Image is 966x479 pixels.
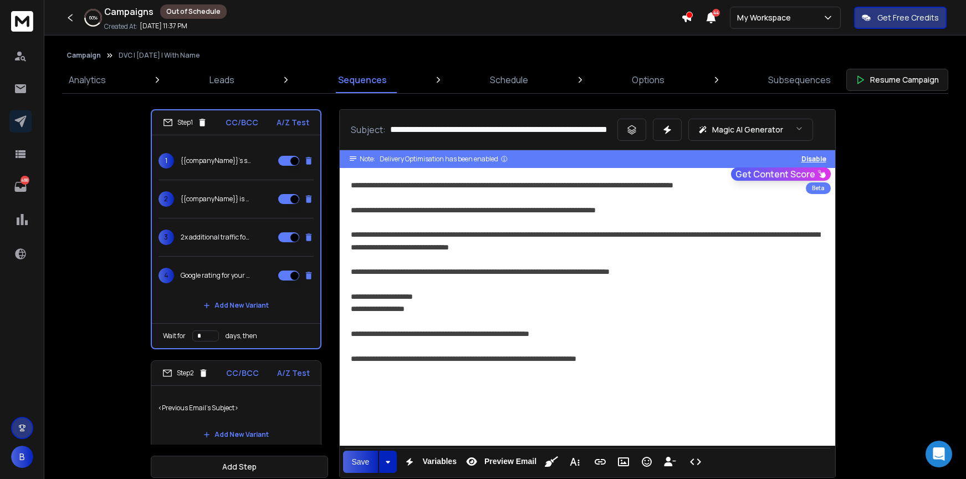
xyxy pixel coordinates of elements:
[163,332,186,340] p: Wait for
[625,67,671,93] a: Options
[613,451,634,473] button: Insert Image (⌘P)
[712,9,720,17] span: 44
[21,176,29,185] p: 488
[181,233,252,242] p: 2x additional traffic for {{companyName}}
[140,22,187,30] p: [DATE] 11:37 PM
[159,268,174,283] span: 4
[151,456,328,478] button: Add Step
[159,230,174,245] span: 3
[461,451,539,473] button: Preview Email
[119,51,200,60] p: DVC | [DATE] | With Name
[226,117,258,128] p: CC/BCC
[854,7,947,29] button: Get Free Credits
[712,124,783,135] p: Magic AI Generator
[380,155,508,164] div: Delivery Optimisation has been enabled
[338,73,387,86] p: Sequences
[11,446,33,468] button: B
[160,4,227,19] div: Out of Schedule
[360,155,375,164] span: Note:
[69,73,106,86] p: Analytics
[277,117,309,128] p: A/Z Test
[277,368,310,379] p: A/Z Test
[490,73,528,86] p: Schedule
[590,451,611,473] button: Insert Link (⌘K)
[483,67,535,93] a: Schedule
[195,424,278,446] button: Add New Variant
[89,14,98,21] p: 60 %
[926,441,952,467] div: Open Intercom Messenger
[331,67,393,93] a: Sequences
[351,123,386,136] p: Subject:
[151,360,321,453] li: Step2CC/BCCA/Z Test<Previous Email's Subject>Add New Variant
[67,51,101,60] button: Campaign
[685,451,706,473] button: Code View
[162,368,208,378] div: Step 2
[62,67,113,93] a: Analytics
[104,5,154,18] h1: Campaigns
[731,167,831,181] button: Get Content Score
[399,451,459,473] button: Variables
[159,191,174,207] span: 2
[846,69,948,91] button: Resume Campaign
[195,294,278,317] button: Add New Variant
[158,393,314,424] p: <Previous Email's Subject>
[151,109,321,349] li: Step1CC/BCCA/Z Test1{{companyName}}'s slow website = {Lost customers|Missing clients}2{{companyNa...
[181,195,252,203] p: {{companyName}} is {losing|missing out on} customers online!
[9,176,32,198] a: 488
[104,22,137,31] p: Created At:
[159,153,174,169] span: 1
[209,73,234,86] p: Leads
[768,73,831,86] p: Subsequences
[343,451,379,473] button: Save
[801,155,826,164] button: Disable
[420,457,459,466] span: Variables
[203,67,241,93] a: Leads
[632,73,665,86] p: Options
[688,119,813,141] button: Magic AI Generator
[737,12,795,23] p: My Workspace
[226,368,259,379] p: CC/BCC
[181,271,252,280] p: Google rating for your website
[181,156,252,165] p: {{companyName}}'s slow website = {Lost customers|Missing clients}
[877,12,939,23] p: Get Free Credits
[660,451,681,473] button: Insert Unsubscribe Link
[806,182,831,194] div: Beta
[761,67,837,93] a: Subsequences
[564,451,585,473] button: More Text
[163,118,207,128] div: Step 1
[636,451,657,473] button: Emoticons
[482,457,539,466] span: Preview Email
[226,332,257,340] p: days, then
